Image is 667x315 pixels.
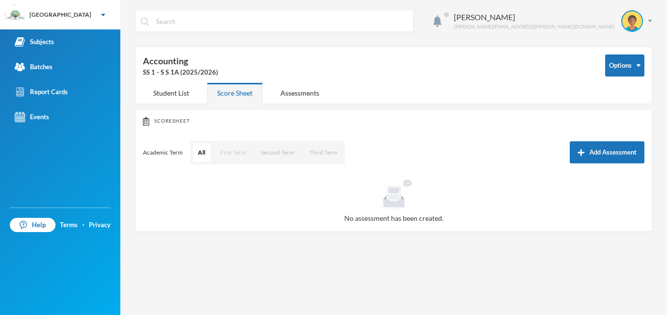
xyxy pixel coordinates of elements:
span: No assessment has been created. [344,214,444,222]
div: [PERSON_NAME] [454,11,614,23]
div: Report Cards [15,87,68,97]
img: logo [5,5,25,25]
button: All [193,143,210,162]
div: [GEOGRAPHIC_DATA] [29,10,91,19]
div: Student List [143,82,199,104]
button: Add Assessment [570,141,644,163]
div: SS 1 - S S 1A (2025/2026) [143,68,590,78]
button: Options [605,54,644,77]
div: [PERSON_NAME][EMAIL_ADDRESS][PERSON_NAME][DOMAIN_NAME] [454,23,614,30]
a: Privacy [89,220,111,230]
a: Terms [60,220,78,230]
input: Search [155,10,408,32]
button: Third Term [304,143,342,162]
a: Help [10,218,56,233]
img: search [140,17,149,26]
div: Score Sheet [207,82,263,104]
button: First Term [215,143,251,162]
img: STUDENT [622,11,642,31]
div: · [83,220,84,230]
div: Assessments [270,82,330,104]
div: Subjects [15,37,54,47]
p: Academic Term [143,149,183,157]
div: Scoresheet [143,117,644,126]
button: Second Term [256,143,299,162]
div: Events [15,112,49,122]
div: Accounting [143,54,590,78]
div: Batches [15,62,53,72]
